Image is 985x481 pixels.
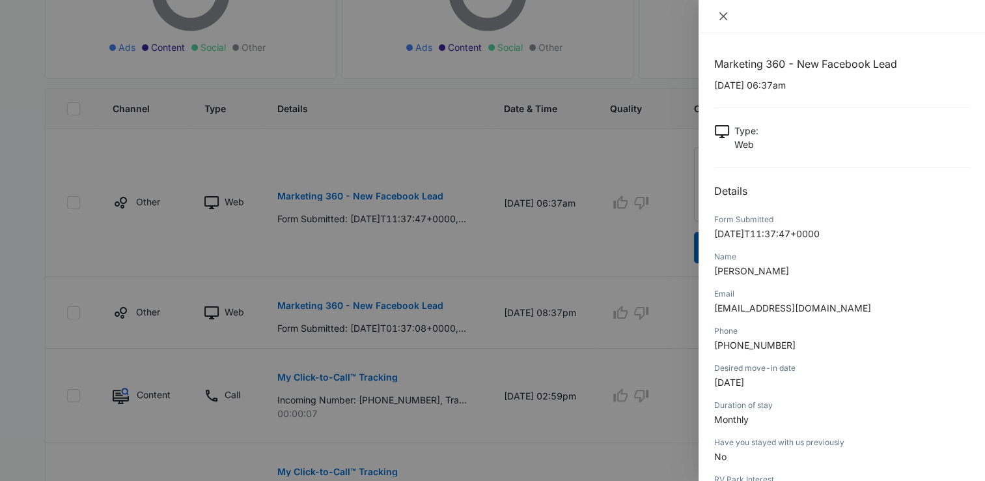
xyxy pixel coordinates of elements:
div: Phone [714,325,969,337]
span: [PHONE_NUMBER] [714,340,796,351]
p: Type : [734,124,758,138]
span: [DATE] [714,377,744,388]
span: [EMAIL_ADDRESS][DOMAIN_NAME] [714,302,871,313]
button: Close [714,10,732,22]
p: Web [734,138,758,151]
div: Duration of stay [714,400,969,411]
div: Desired move-in date [714,362,969,374]
span: No [714,451,727,462]
h1: Marketing 360 - New Facebook Lead [714,56,969,72]
div: Name [714,251,969,263]
h2: Details [714,183,969,199]
span: [DATE]T11:37:47+0000 [714,228,820,239]
span: [PERSON_NAME] [714,265,789,276]
p: [DATE] 06:37am [714,78,969,92]
div: Have you stayed with us previously [714,437,969,448]
span: Monthly [714,414,749,425]
div: Form Submitted [714,214,969,226]
span: close [718,11,728,22]
div: Email [714,288,969,300]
